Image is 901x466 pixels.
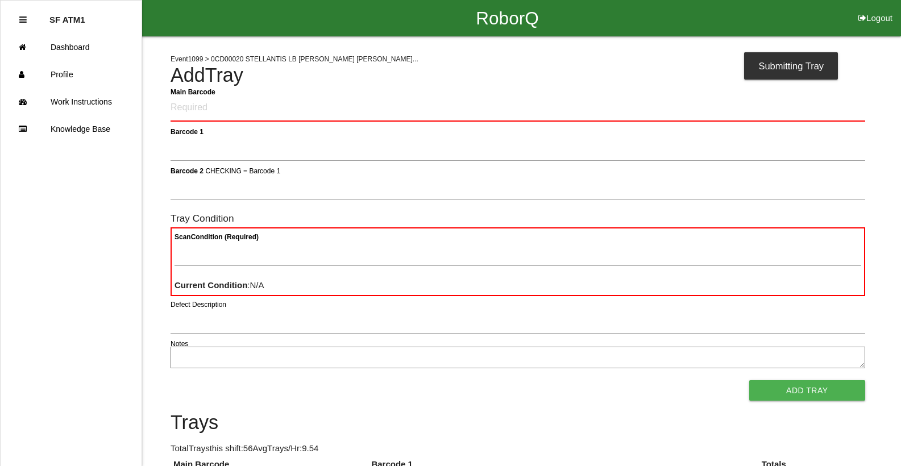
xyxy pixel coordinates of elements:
a: Dashboard [1,34,142,61]
p: Total Trays this shift: 56 Avg Trays /Hr: 9.54 [171,442,865,455]
input: Required [171,95,865,122]
a: Work Instructions [1,88,142,115]
b: Main Barcode [171,88,215,95]
label: Notes [171,339,188,349]
label: Defect Description [171,299,226,310]
p: SF ATM1 [49,6,85,24]
span: : N/A [175,280,264,290]
h6: Tray Condition [171,213,865,224]
b: Barcode 2 [171,167,204,174]
h4: Add Tray [171,65,865,86]
b: Scan Condition (Required) [175,233,259,241]
b: Current Condition [175,280,247,290]
a: Profile [1,61,142,88]
span: CHECKING = Barcode 1 [205,167,280,174]
div: Submitting Tray [744,52,838,80]
span: Event 1099 > 0CD00020 STELLANTIS LB [PERSON_NAME] [PERSON_NAME]... [171,55,418,63]
h4: Trays [171,412,865,434]
b: Barcode 1 [171,127,204,135]
a: Knowledge Base [1,115,142,143]
div: Close [19,6,27,34]
button: Add Tray [749,380,865,401]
